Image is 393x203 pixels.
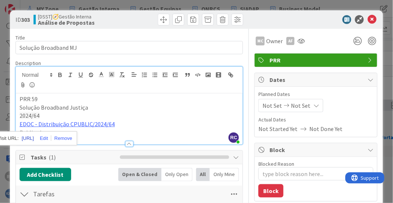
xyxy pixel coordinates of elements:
span: Not Started Yet [258,124,298,133]
p: Publicado [20,128,239,137]
span: ( 1 ) [49,154,56,161]
div: Only Open [161,168,192,181]
span: [DSST]🧭Gestão Interna [38,14,95,20]
span: Planned Dates [258,90,373,98]
b: 303 [21,16,30,23]
a: [URL] [22,134,34,143]
span: Owner [266,37,283,45]
span: Description [15,60,41,66]
p: PRR 59 [20,95,239,103]
span: Not Done Yet [309,124,342,133]
div: mc [256,37,265,45]
span: 2024/64 [20,112,39,119]
span: PRR [269,56,364,65]
span: Support [15,1,34,10]
label: Blocked Reason [258,161,294,167]
span: Tasks [31,153,116,162]
button: Block [258,184,284,197]
div: AF [286,37,295,45]
input: type card name here... [15,41,243,54]
button: Add Checklist [20,168,71,181]
div: All [196,168,210,181]
div: Open & Closed [118,168,161,181]
p: Solução Broadband Justiça [20,103,239,112]
input: Add Checklist... [31,187,172,201]
label: Title [15,34,25,41]
span: Not Set [262,101,282,110]
span: RC [229,133,239,143]
span: Not Set [291,101,310,110]
span: Block [269,145,364,154]
span: Actual Dates [258,116,373,124]
span: Dates [269,75,364,84]
b: Análise de Propostas [38,20,95,25]
span: ID [15,15,30,24]
a: EDOC - Distribuição CPUBLIC/2024/64 [20,120,115,128]
div: Only Mine [210,168,239,181]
